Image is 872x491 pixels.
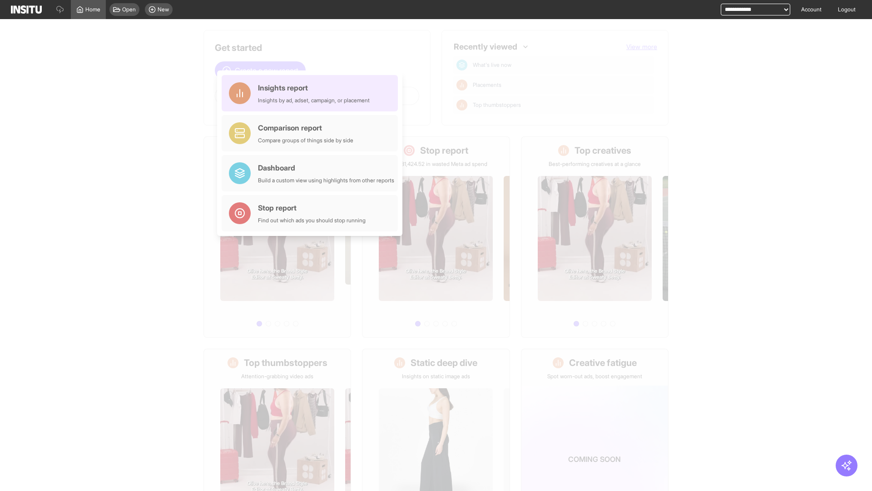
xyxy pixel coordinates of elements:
img: Logo [11,5,42,14]
div: Build a custom view using highlights from other reports [258,177,394,184]
div: Compare groups of things side by side [258,137,353,144]
div: Find out which ads you should stop running [258,217,366,224]
span: Open [122,6,136,13]
div: Insights by ad, adset, campaign, or placement [258,97,370,104]
div: Stop report [258,202,366,213]
div: Dashboard [258,162,394,173]
div: Comparison report [258,122,353,133]
span: Home [85,6,100,13]
span: New [158,6,169,13]
div: Insights report [258,82,370,93]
